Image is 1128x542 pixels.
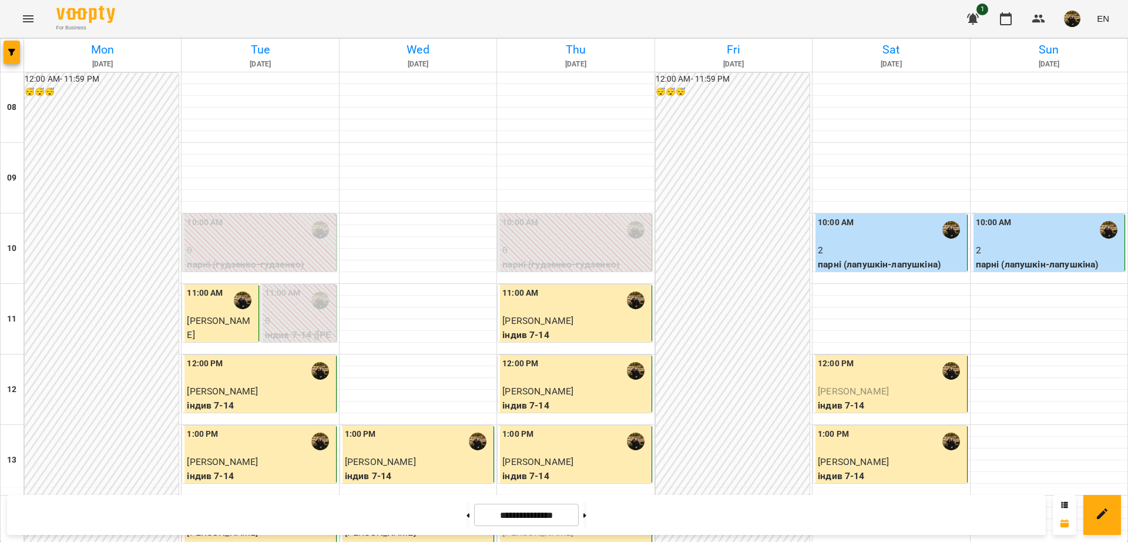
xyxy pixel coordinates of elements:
h6: [DATE] [972,59,1126,70]
span: 1 [976,4,988,15]
p: індив 7-14 ([PERSON_NAME]) [265,328,334,356]
h6: Sat [814,41,968,59]
img: Ферманюк Дарина [942,433,960,450]
h6: 12 [7,383,16,396]
h6: 08 [7,101,16,114]
img: Ферманюк Дарина [234,292,251,309]
p: індив 7-14 [502,399,649,413]
p: індив 7-14 [187,399,333,413]
img: Ферманюк Дарина [942,362,960,380]
label: 10:00 AM [187,216,223,229]
button: Menu [14,5,42,33]
h6: 13 [7,454,16,467]
h6: 12:00 AM - 11:59 PM [656,73,810,86]
span: [PERSON_NAME] [818,456,889,467]
p: парні (лапушкін-лапушкіна) [818,257,964,272]
span: [PERSON_NAME] [345,456,416,467]
p: індив 7-14 [187,469,333,483]
h6: 😴😴😴 [656,86,810,99]
img: Ферманюк Дарина [627,221,644,239]
h6: Fri [657,41,810,59]
p: 0 [502,243,649,257]
h6: Wed [341,41,495,59]
span: [PERSON_NAME] [187,386,258,397]
span: [PERSON_NAME] [187,315,250,340]
img: Ферманюк Дарина [627,292,644,309]
img: Ферманюк Дарина [942,221,960,239]
h6: [DATE] [499,59,652,70]
p: 0 [187,243,333,257]
span: [PERSON_NAME] [502,386,573,397]
h6: [DATE] [341,59,495,70]
p: індив 7-14 [502,469,649,483]
label: 1:00 PM [502,428,533,441]
h6: [DATE] [26,59,179,70]
h6: 😴😴😴 [25,86,179,99]
img: Ферманюк Дарина [469,433,486,450]
label: 1:00 PM [345,428,376,441]
h6: [DATE] [814,59,968,70]
label: 11:00 AM [265,287,301,300]
h6: [DATE] [183,59,337,70]
h6: 12:00 AM - 11:59 PM [25,73,179,86]
span: EN [1097,12,1109,25]
label: 12:00 PM [502,357,538,370]
label: 12:00 PM [187,357,223,370]
label: 1:00 PM [187,428,218,441]
label: 10:00 AM [502,216,538,229]
h6: [DATE] [657,59,810,70]
p: індив 7-14 [502,328,649,342]
h6: Mon [26,41,179,59]
img: Ферманюк Дарина [1100,221,1117,239]
p: індив 7-14 [818,399,964,413]
p: 2 [818,243,964,257]
span: [PERSON_NAME] [502,456,573,467]
img: Voopty Logo [56,6,115,23]
label: 1:00 PM [818,428,849,441]
span: [PERSON_NAME] [187,456,258,467]
img: Ферманюк Дарина [627,433,644,450]
p: парні (гудзенко-гудзенко) [502,257,649,272]
button: EN [1092,8,1114,29]
img: Ферманюк Дарина [311,362,329,380]
img: Ферманюк Дарина [311,292,329,309]
img: Ферманюк Дарина [627,362,644,380]
img: Ферманюк Дарина [311,221,329,239]
p: 0 [265,314,334,328]
h6: 10 [7,242,16,255]
img: Ферманюк Дарина [311,433,329,450]
label: 10:00 AM [976,216,1012,229]
h6: Sun [972,41,1126,59]
label: 10:00 AM [818,216,854,229]
h6: 09 [7,172,16,185]
label: 12:00 PM [818,357,854,370]
label: 11:00 AM [187,287,223,300]
span: For Business [56,24,115,32]
h6: 11 [7,313,16,326]
p: парні (гудзенко-гудзенко) [187,257,333,272]
p: індив 7-14 [345,469,491,483]
h6: Thu [499,41,652,59]
label: 11:00 AM [502,287,538,300]
h6: Tue [183,41,337,59]
p: індив 7-14 [187,342,256,356]
p: парні (лапушкін-лапушкіна) [976,257,1122,272]
p: індив 7-14 [818,469,964,483]
p: 2 [976,243,1122,257]
span: [PERSON_NAME] [502,315,573,326]
span: [PERSON_NAME] [818,386,889,397]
